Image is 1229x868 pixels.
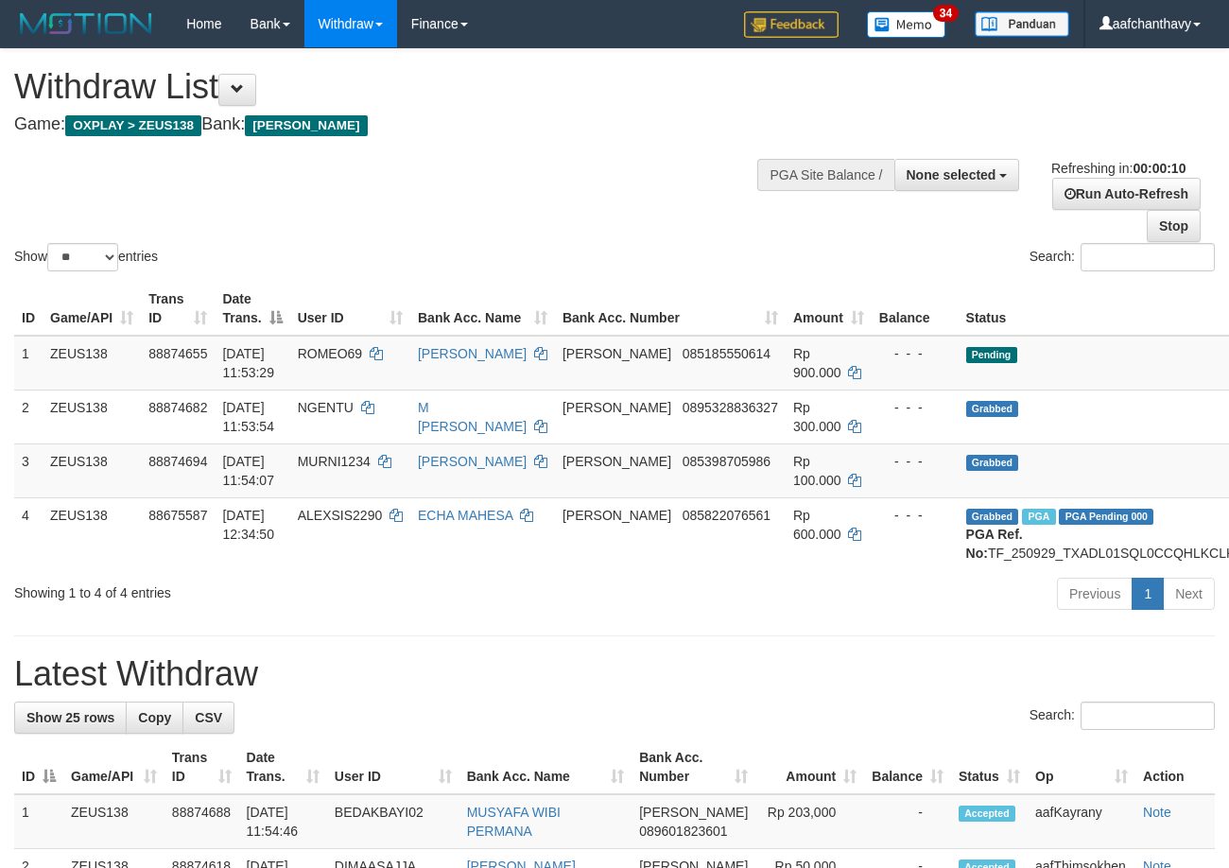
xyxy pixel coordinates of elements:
td: ZEUS138 [43,443,141,497]
th: Bank Acc. Number: activate to sort column ascending [632,740,755,794]
a: 1 [1132,578,1164,610]
th: Status: activate to sort column ascending [951,740,1028,794]
div: - - - [879,452,951,471]
span: Rp 100.000 [793,454,841,488]
td: BEDAKBAYI02 [327,794,459,849]
span: [DATE] 11:53:29 [222,346,274,380]
div: - - - [879,344,951,363]
span: None selected [907,167,996,182]
th: Trans ID: activate to sort column ascending [164,740,239,794]
label: Show entries [14,243,158,271]
td: Rp 203,000 [755,794,864,849]
span: Accepted [959,806,1015,822]
img: panduan.png [975,11,1069,37]
input: Search: [1081,702,1215,730]
th: Bank Acc. Name: activate to sort column ascending [410,282,555,336]
td: ZEUS138 [43,390,141,443]
span: 34 [933,5,959,22]
span: Copy 085185550614 to clipboard [683,346,770,361]
h1: Withdraw List [14,68,801,106]
a: Previous [1057,578,1133,610]
span: [DATE] 11:54:07 [222,454,274,488]
th: Amount: activate to sort column ascending [755,740,864,794]
span: Rp 600.000 [793,508,841,542]
span: Copy 089601823601 to clipboard [639,824,727,839]
span: Rp 300.000 [793,400,841,434]
th: ID [14,282,43,336]
a: MUSYAFA WIBI PERMANA [467,805,561,839]
select: Showentries [47,243,118,271]
span: Grabbed [966,401,1019,417]
span: 88675587 [148,508,207,523]
div: - - - [879,506,951,525]
label: Search: [1030,702,1215,730]
span: [PERSON_NAME] [563,454,671,469]
span: OXPLAY > ZEUS138 [65,115,201,136]
img: MOTION_logo.png [14,9,158,38]
span: Copy 085398705986 to clipboard [683,454,770,469]
span: 88874682 [148,400,207,415]
img: Feedback.jpg [744,11,839,38]
th: Game/API: activate to sort column ascending [43,282,141,336]
span: Copy [138,710,171,725]
a: [PERSON_NAME] [418,454,527,469]
a: Stop [1147,210,1201,242]
td: 4 [14,497,43,570]
span: ROMEO69 [298,346,362,361]
th: Op: activate to sort column ascending [1028,740,1135,794]
div: Showing 1 to 4 of 4 entries [14,576,498,602]
span: Pending [966,347,1017,363]
input: Search: [1081,243,1215,271]
div: - - - [879,398,951,417]
span: Refreshing in: [1051,161,1186,176]
th: Action [1135,740,1215,794]
th: Balance [872,282,959,336]
strong: 00:00:10 [1133,161,1186,176]
th: Trans ID: activate to sort column ascending [141,282,215,336]
span: Grabbed [966,455,1019,471]
span: [PERSON_NAME] [563,508,671,523]
span: ALEXSIS2290 [298,508,383,523]
a: Next [1163,578,1215,610]
h1: Latest Withdraw [14,655,1215,693]
span: 88874655 [148,346,207,361]
span: [PERSON_NAME] [563,400,671,415]
td: ZEUS138 [63,794,164,849]
th: User ID: activate to sort column ascending [327,740,459,794]
th: Bank Acc. Number: activate to sort column ascending [555,282,786,336]
th: Balance: activate to sort column ascending [864,740,951,794]
span: Marked by aafpengsreynich [1022,509,1055,525]
td: 1 [14,794,63,849]
span: Show 25 rows [26,710,114,725]
span: [DATE] 11:53:54 [222,400,274,434]
img: Button%20Memo.svg [867,11,946,38]
th: Date Trans.: activate to sort column ascending [239,740,327,794]
a: Show 25 rows [14,702,127,734]
span: PGA Pending [1059,509,1153,525]
h4: Game: Bank: [14,115,801,134]
th: Date Trans.: activate to sort column descending [215,282,289,336]
td: 2 [14,390,43,443]
a: Run Auto-Refresh [1052,178,1201,210]
span: Grabbed [966,509,1019,525]
td: [DATE] 11:54:46 [239,794,327,849]
span: [PERSON_NAME] [245,115,367,136]
td: ZEUS138 [43,336,141,391]
span: [PERSON_NAME] [563,346,671,361]
a: [PERSON_NAME] [418,346,527,361]
span: [DATE] 12:34:50 [222,508,274,542]
span: NGENTU [298,400,354,415]
th: User ID: activate to sort column ascending [290,282,410,336]
td: 1 [14,336,43,391]
span: Rp 900.000 [793,346,841,380]
td: - [864,794,951,849]
button: None selected [894,159,1020,191]
td: ZEUS138 [43,497,141,570]
span: [PERSON_NAME] [639,805,748,820]
div: PGA Site Balance / [757,159,893,191]
a: Note [1143,805,1171,820]
th: ID: activate to sort column descending [14,740,63,794]
th: Game/API: activate to sort column ascending [63,740,164,794]
th: Bank Acc. Name: activate to sort column ascending [459,740,632,794]
span: CSV [195,710,222,725]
